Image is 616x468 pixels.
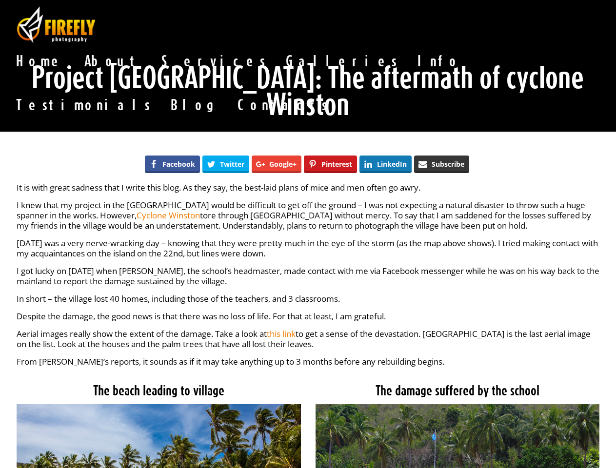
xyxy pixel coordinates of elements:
[75,39,152,83] a: About
[252,156,301,173] a: Google+
[17,266,600,286] p: I got lucky on [DATE] when [PERSON_NAME], the school’s headmaster, made contact with me via Faceb...
[276,39,408,83] a: Galleries
[228,95,338,115] span: Contacts
[152,51,276,71] span: Services
[414,156,469,173] a: Subscribe
[304,156,357,173] a: Pinterest
[17,311,600,321] p: Despite the damage, the good news is that there was no loss of life. For that at least, I am grat...
[269,161,297,168] span: Google+
[75,51,152,71] span: About
[432,161,464,168] span: Subscribe
[6,95,161,115] span: Testimonials
[377,161,407,168] span: LinkedIn
[161,83,228,127] a: Blog
[267,328,296,339] a: this link
[17,293,600,304] p: In short – the village lost 40 homes, including those of the teachers, and 3 classrooms.
[162,161,195,168] span: Facebook
[408,51,471,71] span: Info
[152,39,276,83] a: Services
[17,356,600,367] p: From [PERSON_NAME]’s reports, it sounds as if it may take anything up to 3 months before any rebu...
[316,384,600,397] h2: The damage suffered by the school
[228,83,338,127] a: Contacts
[16,5,97,44] img: business photography
[137,210,200,221] a: Cyclone Winston
[17,200,600,231] p: I knew that my project in the [GEOGRAPHIC_DATA] would be difficult to get off the ground – I was ...
[408,39,471,83] a: Info
[6,83,161,127] a: Testimonials
[17,238,600,258] p: [DATE] was a very nerve-wracking day – knowing that they were pretty much in the eye of the storm...
[6,51,75,71] span: Home
[17,384,301,397] h2: The beach leading to village
[220,161,244,168] span: Twitter
[145,156,200,173] a: Facebook
[17,182,600,193] p: It is with great sadness that I write this blog. As they say, the best-laid plans of mice and men...
[276,51,408,71] span: Galleries
[359,156,412,173] a: LinkedIn
[6,39,75,83] a: Home
[161,95,228,115] span: Blog
[321,161,352,168] span: Pinterest
[17,329,600,349] p: Aerial images really show the extent of the damage. Take a look at to get a sense of the devastat...
[202,156,249,173] a: Twitter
